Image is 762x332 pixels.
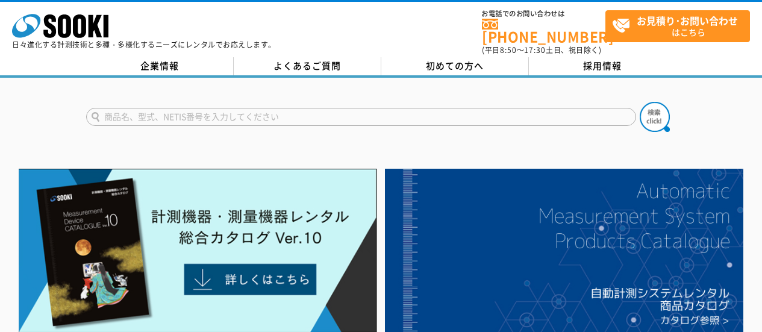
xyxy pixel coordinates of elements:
[482,10,605,17] span: お電話でのお問い合わせは
[500,45,517,55] span: 8:50
[482,19,605,43] a: [PHONE_NUMBER]
[12,41,276,48] p: 日々進化する計測技術と多種・多様化するニーズにレンタルでお応えします。
[86,57,234,75] a: 企業情報
[529,57,676,75] a: 採用情報
[234,57,381,75] a: よくあるご質問
[605,10,750,42] a: お見積り･お問い合わせはこちら
[426,59,484,72] span: 初めての方へ
[524,45,546,55] span: 17:30
[86,108,636,126] input: 商品名、型式、NETIS番号を入力してください
[482,45,601,55] span: (平日 ～ 土日、祝日除く)
[640,102,670,132] img: btn_search.png
[381,57,529,75] a: 初めての方へ
[612,11,749,41] span: はこちら
[637,13,738,28] strong: お見積り･お問い合わせ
